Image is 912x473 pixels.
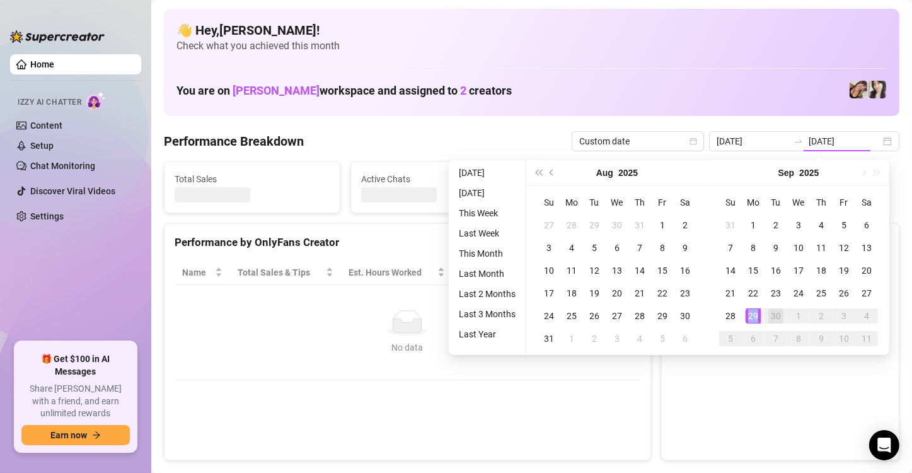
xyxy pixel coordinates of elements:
[460,266,519,279] span: Sales / Hour
[672,234,889,251] div: Sales by OnlyFans Creator
[175,234,640,251] div: Performance by OnlyFans Creator
[187,341,628,354] div: No data
[30,211,64,221] a: Settings
[233,84,320,97] span: [PERSON_NAME]
[21,425,130,445] button: Earn nowarrow-right
[10,30,105,43] img: logo-BBDzfeDw.svg
[50,430,87,440] span: Earn now
[30,59,54,69] a: Home
[869,81,886,98] img: Christina
[690,137,697,145] span: calendar
[175,172,330,186] span: Total Sales
[30,161,95,171] a: Chat Monitoring
[21,353,130,378] span: 🎁 Get $100 in AI Messages
[869,430,899,460] div: Open Intercom Messenger
[30,120,62,131] a: Content
[92,431,101,440] span: arrow-right
[460,84,466,97] span: 2
[453,260,537,285] th: Sales / Hour
[30,141,54,151] a: Setup
[182,266,212,279] span: Name
[361,172,516,186] span: Active Chats
[175,260,230,285] th: Name
[794,136,804,146] span: swap-right
[809,134,880,148] input: End date
[164,132,304,150] h4: Performance Breakdown
[176,21,887,39] h4: 👋 Hey, [PERSON_NAME] !
[30,186,115,196] a: Discover Viral Videos
[548,172,703,186] span: Messages Sent
[717,134,788,148] input: Start date
[579,132,696,151] span: Custom date
[349,266,435,279] div: Est. Hours Worked
[86,91,106,110] img: AI Chatter
[176,39,887,53] span: Check what you achieved this month
[230,260,341,285] th: Total Sales & Tips
[794,136,804,146] span: to
[21,383,130,420] span: Share [PERSON_NAME] with a friend, and earn unlimited rewards
[176,84,512,98] h1: You are on workspace and assigned to creators
[536,260,640,285] th: Chat Conversion
[238,266,323,279] span: Total Sales & Tips
[850,81,867,98] img: Christina
[544,266,622,279] span: Chat Conversion
[18,96,81,108] span: Izzy AI Chatter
